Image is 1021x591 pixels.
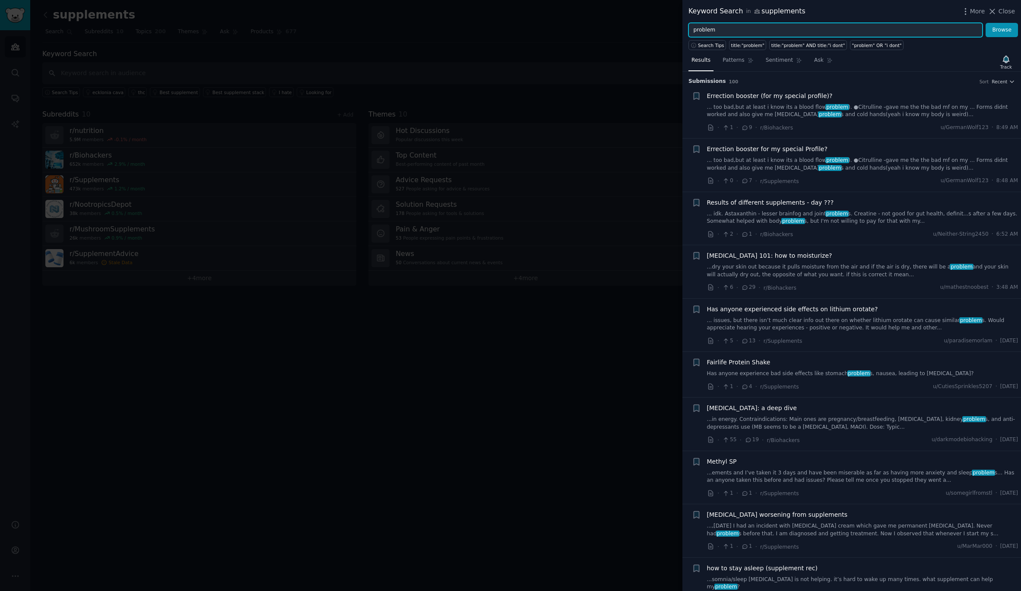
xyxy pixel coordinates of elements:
button: Browse [986,23,1018,38]
div: Track [1000,64,1012,70]
span: u/paradisemorlam [944,337,992,345]
span: · [717,382,719,391]
span: problem [781,218,805,224]
span: how to stay asleep (supplement rec) [707,564,818,573]
a: Patterns [720,54,756,71]
span: · [717,283,719,292]
span: [MEDICAL_DATA] 101: how to moisturize? [707,251,832,260]
span: u/GermanWolf123 [941,124,989,132]
span: r/Supplements [760,490,799,496]
span: Recent [992,79,1007,85]
a: ...somnia/sleep [MEDICAL_DATA] is not helping. it’s hard to wake up many times. what supplement c... [707,576,1018,591]
span: 55 [722,436,736,444]
span: 19 [745,436,759,444]
span: problem [818,111,841,117]
input: Try a keyword related to your business [688,23,983,38]
span: · [992,231,993,238]
span: in [746,8,751,16]
a: Methyl SP [707,457,737,466]
span: 0 [722,177,733,185]
span: 4 [741,383,752,391]
span: · [996,337,997,345]
span: problem [716,531,739,537]
span: problem [959,317,983,323]
span: r/Supplements [764,338,802,344]
a: Errection booster (for my special profile)? [707,92,833,101]
span: r/Biohackers [767,437,800,443]
span: u/mathestnoobest [940,284,989,291]
div: title:"problem" AND title:"i dont" [771,42,845,48]
button: Search Tips [688,40,726,50]
a: Results of different supplements - day ??? [707,198,834,207]
span: 6 [722,284,733,291]
span: Sentiment [766,57,793,64]
span: 5 [722,337,733,345]
span: problem [818,165,841,171]
button: Track [997,53,1015,71]
span: u/CutiesSprinkles5207 [933,383,992,391]
span: 6:52 AM [996,231,1018,238]
span: [DATE] [1000,337,1018,345]
span: · [736,123,738,132]
span: u/Neither-String2450 [933,231,989,238]
span: · [740,436,742,445]
span: Submission s [688,78,726,85]
a: Ask [811,54,836,71]
span: 13 [741,337,755,345]
a: ... idk. Astaxanthin - lesser brainfog and jointproblems. Creatine - not good for gut health, def... [707,210,1018,225]
a: [MEDICAL_DATA]: a deep dive [707,404,797,413]
a: title:"problem" [729,40,766,50]
div: Sort [980,79,989,85]
span: Ask [814,57,824,64]
span: problem [950,264,973,270]
span: 1 [741,543,752,550]
a: ...ements and I’ve taken it 3 days and have been miserable as far as having more anxiety and slee... [707,469,1018,484]
span: · [996,436,997,444]
span: u/darkmodebiohacking [932,436,992,444]
span: problem [825,211,849,217]
span: · [755,489,757,498]
span: Has anyone experienced side effects on lithium orotate? [707,305,878,314]
span: · [996,490,997,497]
span: 7 [741,177,752,185]
span: · [992,124,993,132]
a: ...in energy. Contraindications: Main ones are pregnancy/breastfeeding, [MEDICAL_DATA], kidneypro... [707,416,1018,431]
a: Sentiment [763,54,805,71]
span: 29 [741,284,755,291]
span: · [996,543,997,550]
span: u/MarMar000 [957,543,992,550]
div: "problem" OR "i dont" [852,42,902,48]
span: · [758,283,760,292]
button: Close [988,7,1015,16]
a: ...dry your skin out because it pulls moisture from the air and if the air is dry, there will be ... [707,263,1018,278]
span: · [717,336,719,345]
span: 8:49 AM [996,124,1018,132]
span: · [992,177,993,185]
span: · [717,123,719,132]
span: [DATE] [1000,436,1018,444]
span: · [717,542,719,551]
span: problem [972,470,995,476]
span: Search Tips [698,42,724,48]
a: ... issues, but there isn’t much clear info out there on whether lithium orotate can cause simila... [707,317,1018,332]
span: · [755,542,757,551]
span: · [755,177,757,186]
a: [MEDICAL_DATA] worsening from supplements [707,510,847,519]
span: r/Supplements [760,384,799,390]
span: 1 [722,383,733,391]
a: title:"problem" AND title:"i dont" [769,40,847,50]
a: "problem" OR "i dont" [850,40,904,50]
span: · [755,230,757,239]
span: 9 [741,124,752,132]
span: · [762,436,764,445]
span: · [736,382,738,391]
a: Errection booster for my special Profile? [707,145,828,154]
span: · [717,230,719,239]
span: · [736,177,738,186]
span: · [992,284,993,291]
span: · [717,177,719,186]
